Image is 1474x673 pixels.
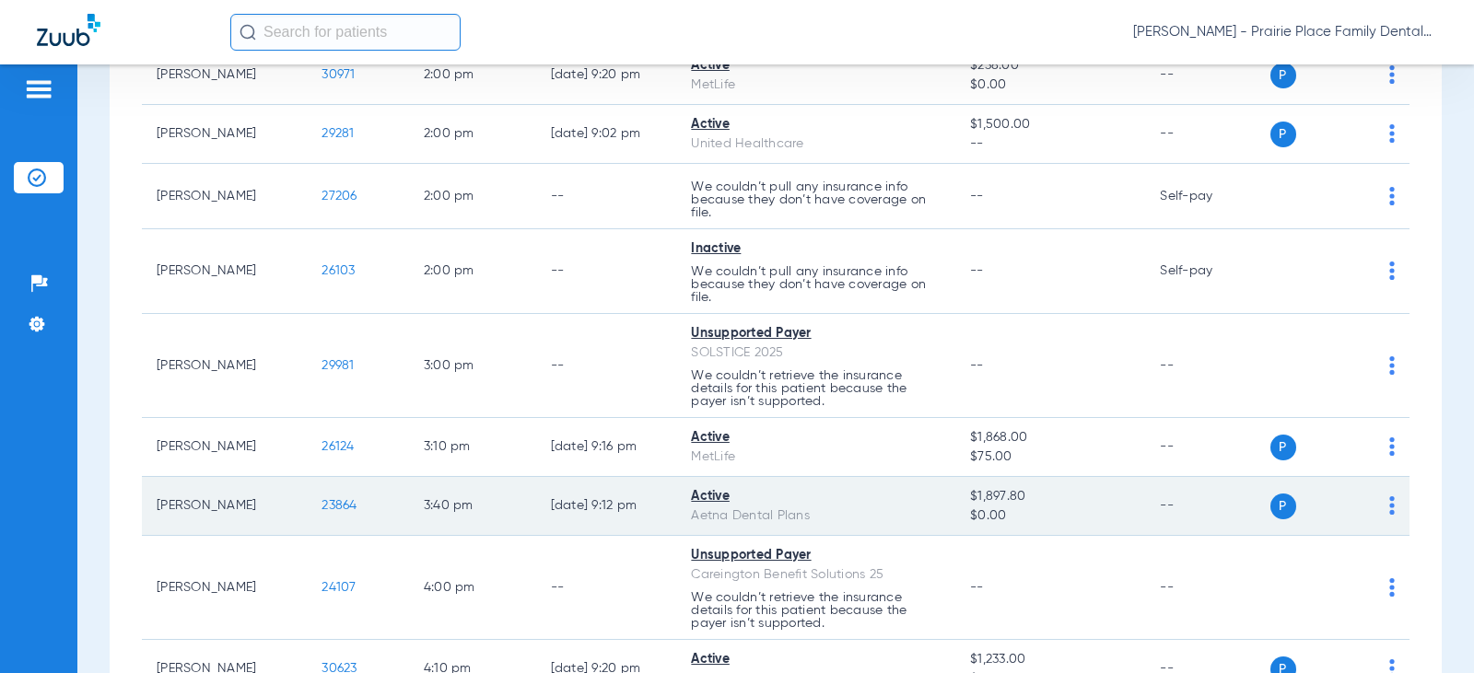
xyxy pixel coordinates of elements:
div: SOLSTICE 2025 [691,343,941,363]
span: 23864 [322,499,357,512]
p: We couldn’t pull any insurance info because they don’t have coverage on file. [691,180,941,219]
td: -- [1145,477,1269,536]
div: Active [691,487,941,506]
td: -- [536,229,677,314]
td: 2:00 PM [409,105,536,164]
td: -- [1145,536,1269,640]
td: [PERSON_NAME] [142,477,307,536]
span: $1,868.00 [970,428,1130,447]
img: group-dot-blue.svg [1389,187,1395,205]
div: United Healthcare [691,134,941,154]
img: group-dot-blue.svg [1389,261,1395,280]
img: Search Icon [240,24,256,41]
td: [PERSON_NAME] [142,105,307,164]
img: group-dot-blue.svg [1389,578,1395,597]
td: [DATE] 9:20 PM [536,46,677,105]
span: [PERSON_NAME] - Prairie Place Family Dental [1133,23,1437,41]
td: 3:40 PM [409,477,536,536]
span: -- [970,134,1130,154]
span: P [1270,122,1296,147]
img: Zuub Logo [37,14,100,46]
span: -- [970,359,984,372]
p: We couldn’t pull any insurance info because they don’t have coverage on file. [691,265,941,304]
img: group-dot-blue.svg [1389,437,1395,456]
td: 2:00 PM [409,164,536,229]
td: 3:00 PM [409,314,536,418]
td: 2:00 PM [409,46,536,105]
td: [DATE] 9:02 PM [536,105,677,164]
div: Inactive [691,239,941,259]
td: [PERSON_NAME] [142,229,307,314]
td: -- [536,314,677,418]
input: Search for patients [230,14,461,51]
td: [DATE] 9:12 PM [536,477,677,536]
td: [PERSON_NAME] [142,164,307,229]
span: $1,233.00 [970,650,1130,669]
td: 3:10 PM [409,418,536,477]
div: Careington Benefit Solutions 25 [691,565,941,585]
td: -- [1145,105,1269,164]
span: 26103 [322,264,355,277]
td: [PERSON_NAME] [142,418,307,477]
span: P [1270,435,1296,460]
td: 2:00 PM [409,229,536,314]
div: Active [691,650,941,669]
td: [PERSON_NAME] [142,536,307,640]
span: -- [970,264,984,277]
span: 29981 [322,359,354,372]
span: $0.00 [970,75,1130,95]
img: group-dot-blue.svg [1389,496,1395,515]
div: Unsupported Payer [691,546,941,565]
td: [PERSON_NAME] [142,314,307,418]
img: hamburger-icon [24,78,53,100]
span: $1,897.80 [970,487,1130,506]
td: -- [536,164,677,229]
p: We couldn’t retrieve the insurance details for this patient because the payer isn’t supported. [691,591,941,630]
span: 24107 [322,581,356,594]
td: [PERSON_NAME] [142,46,307,105]
td: 4:00 PM [409,536,536,640]
p: We couldn’t retrieve the insurance details for this patient because the payer isn’t supported. [691,369,941,408]
span: P [1270,63,1296,88]
img: group-dot-blue.svg [1389,65,1395,84]
span: -- [970,190,984,203]
td: -- [1145,418,1269,477]
div: MetLife [691,75,941,95]
td: [DATE] 9:16 PM [536,418,677,477]
td: -- [1145,314,1269,418]
td: -- [536,536,677,640]
span: 27206 [322,190,357,203]
div: Active [691,115,941,134]
td: Self-pay [1145,229,1269,314]
div: Active [691,56,941,75]
span: 30971 [322,68,355,81]
span: 26124 [322,440,354,453]
span: $1,500.00 [970,115,1130,134]
td: -- [1145,46,1269,105]
span: P [1270,493,1296,519]
img: group-dot-blue.svg [1389,356,1395,375]
span: $75.00 [970,447,1130,467]
td: Self-pay [1145,164,1269,229]
span: -- [970,581,984,594]
div: Unsupported Payer [691,324,941,343]
div: Aetna Dental Plans [691,506,941,526]
div: Active [691,428,941,447]
div: MetLife [691,447,941,467]
span: 29281 [322,127,354,140]
img: group-dot-blue.svg [1389,124,1395,143]
span: $238.00 [970,56,1130,75]
span: $0.00 [970,506,1130,526]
